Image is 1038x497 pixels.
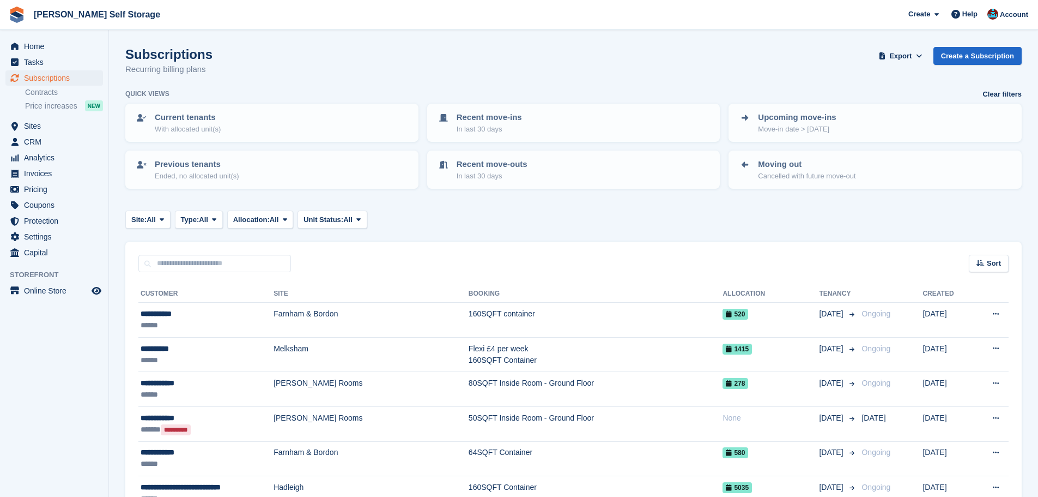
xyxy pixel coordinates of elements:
[126,105,417,141] a: Current tenants With allocated unit(s)
[922,406,972,441] td: [DATE]
[819,412,845,424] span: [DATE]
[469,303,723,338] td: 160SQFT container
[723,285,819,303] th: Allocation
[274,285,469,303] th: Site
[819,378,845,389] span: [DATE]
[922,285,972,303] th: Created
[962,9,978,20] span: Help
[5,55,103,70] a: menu
[9,7,25,23] img: stora-icon-8386f47178a22dfd0bd8f6a31ec36ba5ce8667c1dd55bd0f319d3a0aa187defe.svg
[274,406,469,441] td: [PERSON_NAME] Rooms
[10,270,108,280] span: Storefront
[819,343,845,355] span: [DATE]
[819,285,857,303] th: Tenancy
[274,303,469,338] td: Farnham & Bordon
[24,229,89,244] span: Settings
[5,166,103,181] a: menu
[233,214,270,225] span: Allocation:
[125,211,171,229] button: Site: All
[819,308,845,320] span: [DATE]
[5,182,103,197] a: menu
[987,9,998,20] img: Dev Yildirim
[25,87,103,98] a: Contracts
[270,214,279,225] span: All
[5,70,103,86] a: menu
[758,171,855,182] p: Cancelled with future move-out
[457,171,527,182] p: In last 30 days
[723,309,748,320] span: 520
[469,441,723,476] td: 64SQFT Container
[469,337,723,372] td: Flexi £4 per week 160SQFT Container
[24,283,89,298] span: Online Store
[131,214,147,225] span: Site:
[723,482,752,493] span: 5035
[5,245,103,260] a: menu
[25,100,103,112] a: Price increases NEW
[155,171,239,182] p: Ended, no allocated unit(s)
[24,166,89,181] span: Invoices
[758,124,836,135] p: Move-in date > [DATE]
[819,447,845,458] span: [DATE]
[861,483,890,492] span: Ongoing
[723,447,748,458] span: 580
[1000,9,1028,20] span: Account
[457,124,522,135] p: In last 30 days
[5,283,103,298] a: menu
[24,245,89,260] span: Capital
[85,100,103,111] div: NEW
[274,337,469,372] td: Melksham
[5,118,103,134] a: menu
[175,211,223,229] button: Type: All
[24,118,89,134] span: Sites
[908,9,930,20] span: Create
[730,152,1021,188] a: Moving out Cancelled with future move-out
[125,47,213,62] h1: Subscriptions
[125,63,213,76] p: Recurring billing plans
[758,111,836,124] p: Upcoming move-ins
[730,105,1021,141] a: Upcoming move-ins Move-in date > [DATE]
[181,214,199,225] span: Type:
[469,372,723,407] td: 80SQFT Inside Room - Ground Floor
[5,213,103,229] a: menu
[428,152,719,188] a: Recent move-outs In last 30 days
[469,406,723,441] td: 50SQFT Inside Room - Ground Floor
[24,70,89,86] span: Subscriptions
[5,39,103,54] a: menu
[29,5,165,23] a: [PERSON_NAME] Self Storage
[90,284,103,297] a: Preview store
[428,105,719,141] a: Recent move-ins In last 30 days
[819,482,845,493] span: [DATE]
[126,152,417,188] a: Previous tenants Ended, no allocated unit(s)
[861,448,890,457] span: Ongoing
[343,214,353,225] span: All
[877,47,925,65] button: Export
[274,441,469,476] td: Farnham & Bordon
[24,182,89,197] span: Pricing
[933,47,1022,65] a: Create a Subscription
[457,111,522,124] p: Recent move-ins
[5,229,103,244] a: menu
[274,372,469,407] td: [PERSON_NAME] Rooms
[5,197,103,213] a: menu
[922,372,972,407] td: [DATE]
[24,39,89,54] span: Home
[861,344,890,353] span: Ongoing
[723,412,819,424] div: None
[24,134,89,149] span: CRM
[24,213,89,229] span: Protection
[24,150,89,165] span: Analytics
[5,134,103,149] a: menu
[469,285,723,303] th: Booking
[889,51,912,62] span: Export
[861,414,885,422] span: [DATE]
[303,214,343,225] span: Unit Status:
[298,211,367,229] button: Unit Status: All
[922,337,972,372] td: [DATE]
[125,89,169,99] h6: Quick views
[457,158,527,171] p: Recent move-outs
[155,111,221,124] p: Current tenants
[5,150,103,165] a: menu
[24,197,89,213] span: Coupons
[723,344,752,355] span: 1415
[982,89,1022,100] a: Clear filters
